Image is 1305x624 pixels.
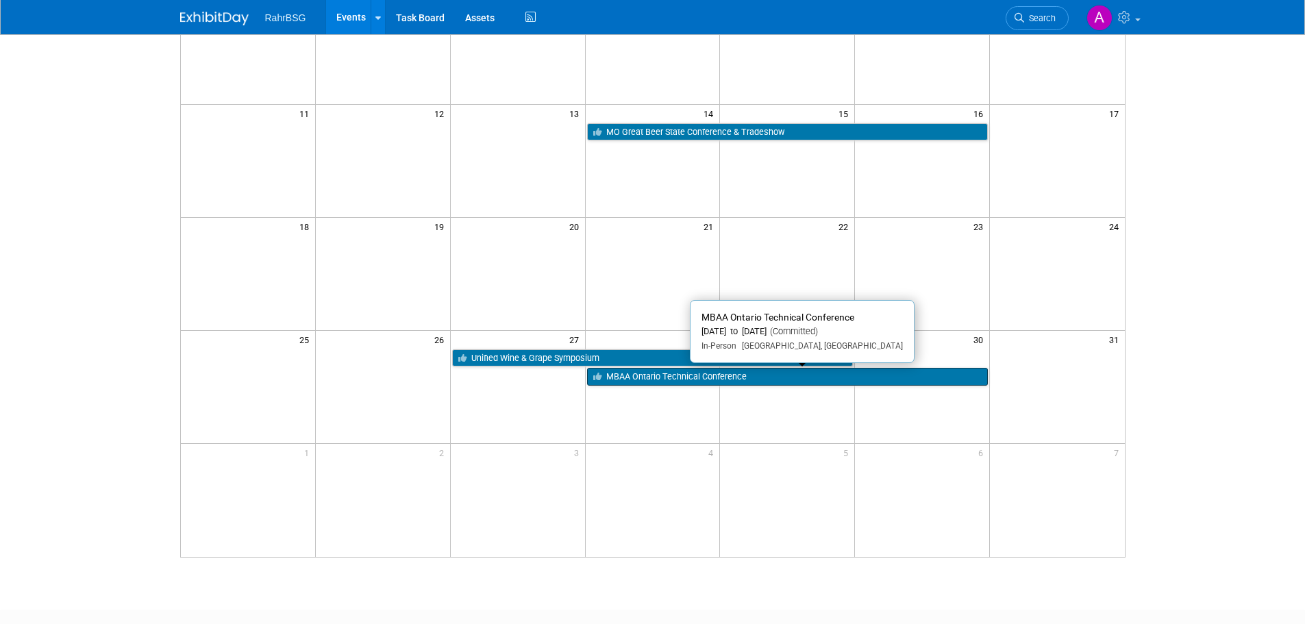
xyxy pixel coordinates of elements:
div: [DATE] to [DATE] [701,326,903,338]
span: [GEOGRAPHIC_DATA], [GEOGRAPHIC_DATA] [736,341,903,351]
span: 6 [977,444,989,461]
a: MBAA Ontario Technical Conference [587,368,989,386]
span: In-Person [701,341,736,351]
span: 27 [568,331,585,348]
span: 11 [298,105,315,122]
span: 4 [707,444,719,461]
img: Ashley Grotewold [1086,5,1113,31]
span: 13 [568,105,585,122]
span: 16 [972,105,989,122]
span: 23 [972,218,989,235]
a: Unified Wine & Grape Symposium [452,349,854,367]
span: 19 [433,218,450,235]
span: 3 [573,444,585,461]
a: Search [1006,6,1069,30]
a: MO Great Beer State Conference & Tradeshow [587,123,989,141]
span: Search [1024,13,1056,23]
span: 20 [568,218,585,235]
span: 1 [303,444,315,461]
span: 7 [1113,444,1125,461]
span: MBAA Ontario Technical Conference [701,312,854,323]
span: (Committed) [767,326,818,336]
span: 30 [972,331,989,348]
span: 18 [298,218,315,235]
span: 15 [837,105,854,122]
span: 21 [702,218,719,235]
span: RahrBSG [265,12,306,23]
span: 26 [433,331,450,348]
span: 31 [1108,331,1125,348]
img: ExhibitDay [180,12,249,25]
span: 5 [842,444,854,461]
span: 12 [433,105,450,122]
span: 22 [837,218,854,235]
span: 24 [1108,218,1125,235]
span: 25 [298,331,315,348]
span: 14 [702,105,719,122]
span: 2 [438,444,450,461]
span: 17 [1108,105,1125,122]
